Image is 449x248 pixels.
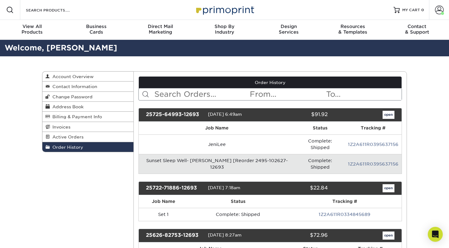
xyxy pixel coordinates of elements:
td: Complete: Shipped [295,134,345,154]
a: Order History [42,142,133,152]
td: Sunset Sleep Well- [PERSON_NAME] [Reorder 2495-102627-12693 [139,154,295,174]
div: Industry [192,24,257,35]
span: Address Book [50,104,84,109]
td: Set 1 [139,208,188,221]
span: Account Overview [50,74,94,79]
th: Tracking # [287,195,402,208]
img: Primoprint [193,3,256,16]
td: Complete: Shipped [188,208,288,221]
input: From... [249,88,325,100]
a: Direct MailMarketing [128,20,192,40]
div: 25722-71886-12693 [141,184,208,192]
span: Business [64,24,128,29]
span: Shop By [192,24,257,29]
span: [DATE] 7:18am [208,185,240,190]
a: DesignServices [257,20,321,40]
div: $22.84 [265,184,332,192]
div: $72.96 [265,232,332,240]
span: Resources [321,24,385,29]
div: Marketing [128,24,192,35]
a: 1Z2A611R0334845689 [319,212,370,217]
a: Active Orders [42,132,133,142]
div: Open Intercom Messenger [428,227,443,242]
a: Change Password [42,92,133,102]
a: Order History [139,77,402,88]
span: [DATE] 6:49am [208,112,242,117]
input: Search Orders... [154,88,249,100]
a: open [383,232,394,240]
td: JeniLee [139,134,295,154]
span: Change Password [50,94,93,99]
div: $91.92 [265,111,332,119]
input: SEARCH PRODUCTS..... [25,6,86,14]
th: Tracking # [345,122,402,134]
a: Invoices [42,122,133,132]
th: Status [188,195,288,208]
span: Contact Information [50,84,97,89]
span: 0 [421,8,424,12]
a: 1Z2A611R0395637156 [348,161,398,166]
span: Design [257,24,321,29]
a: Contact& Support [385,20,449,40]
span: Contact [385,24,449,29]
span: Invoices [50,124,70,129]
th: Job Name [139,195,188,208]
div: & Support [385,24,449,35]
span: Billing & Payment Info [50,114,102,119]
span: [DATE] 8:27am [208,232,242,237]
div: 25725-64993-12693 [141,111,208,119]
a: Address Book [42,102,133,112]
a: Contact Information [42,82,133,91]
a: Billing & Payment Info [42,112,133,122]
td: Complete: Shipped [295,154,345,174]
a: BusinessCards [64,20,128,40]
a: Shop ByIndustry [192,20,257,40]
input: To... [326,88,402,100]
span: Order History [50,145,83,150]
th: Job Name [139,122,295,134]
div: Services [257,24,321,35]
th: Status [295,122,345,134]
span: MY CART [402,7,420,13]
a: Resources& Templates [321,20,385,40]
a: open [383,184,394,192]
div: & Templates [321,24,385,35]
a: 1Z2A611R0395637156 [348,142,398,147]
div: Cards [64,24,128,35]
span: Direct Mail [128,24,192,29]
a: Account Overview [42,72,133,82]
span: Active Orders [50,134,84,139]
a: open [383,111,394,119]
